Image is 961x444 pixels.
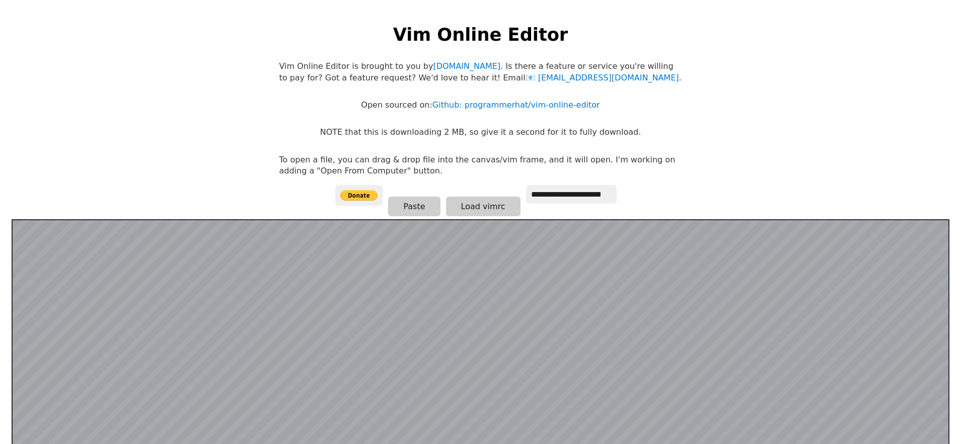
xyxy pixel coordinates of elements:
p: NOTE that this is downloading 2 MB, so give it a second for it to fully download. [320,127,641,138]
button: Paste [388,197,440,216]
h1: Vim Online Editor [393,22,568,47]
p: Vim Online Editor is brought to you by . Is there a feature or service you're willing to pay for?... [279,61,682,83]
p: To open a file, you can drag & drop file into the canvas/vim frame, and it will open. I'm working... [279,154,682,177]
a: [DOMAIN_NAME] [433,61,500,71]
button: Load vimrc [446,197,521,216]
a: [EMAIL_ADDRESS][DOMAIN_NAME] [526,73,679,82]
p: Open sourced on: [361,100,600,111]
a: Github: programmerhat/vim-online-editor [432,100,600,110]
